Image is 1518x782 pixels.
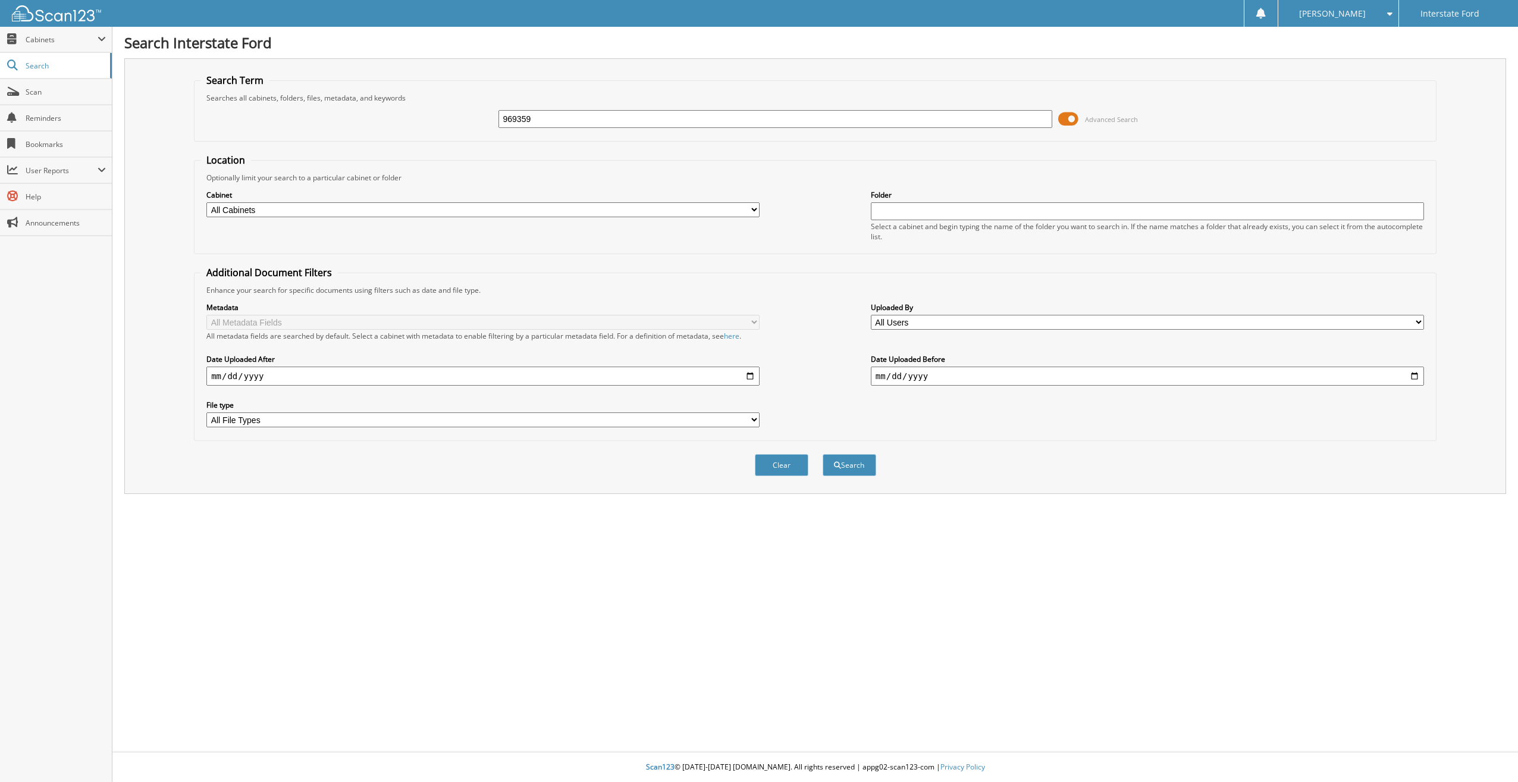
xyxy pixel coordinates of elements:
button: Clear [755,454,808,476]
label: Folder [871,190,1424,200]
iframe: Chat Widget [1459,725,1518,782]
div: Enhance your search for specific documents using filters such as date and file type. [200,285,1430,295]
span: Interstate Ford [1420,10,1479,17]
span: Help [26,192,106,202]
div: Optionally limit your search to a particular cabinet or folder [200,173,1430,183]
a: Privacy Policy [940,762,985,772]
span: User Reports [26,165,98,176]
legend: Location [200,154,251,167]
label: Metadata [206,302,760,312]
div: Select a cabinet and begin typing the name of the folder you want to search in. If the name match... [871,221,1424,242]
span: Search [26,61,104,71]
span: Scan123 [646,762,675,772]
span: Reminders [26,113,106,123]
span: Scan [26,87,106,97]
div: Searches all cabinets, folders, files, metadata, and keywords [200,93,1430,103]
a: here [724,331,739,341]
div: All metadata fields are searched by default. Select a cabinet with metadata to enable filtering b... [206,331,760,341]
span: Advanced Search [1085,115,1138,124]
input: end [871,367,1424,386]
span: Announcements [26,218,106,228]
img: scan123-logo-white.svg [12,5,101,21]
legend: Additional Document Filters [200,266,338,279]
span: [PERSON_NAME] [1299,10,1366,17]
h1: Search Interstate Ford [124,33,1506,52]
button: Search [823,454,876,476]
input: start [206,367,760,386]
legend: Search Term [200,74,269,87]
label: Uploaded By [871,302,1424,312]
label: Date Uploaded Before [871,354,1424,364]
div: © [DATE]-[DATE] [DOMAIN_NAME]. All rights reserved | appg02-scan123-com | [112,753,1518,782]
label: Cabinet [206,190,760,200]
label: Date Uploaded After [206,354,760,364]
span: Cabinets [26,35,98,45]
label: File type [206,400,760,410]
span: Bookmarks [26,139,106,149]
